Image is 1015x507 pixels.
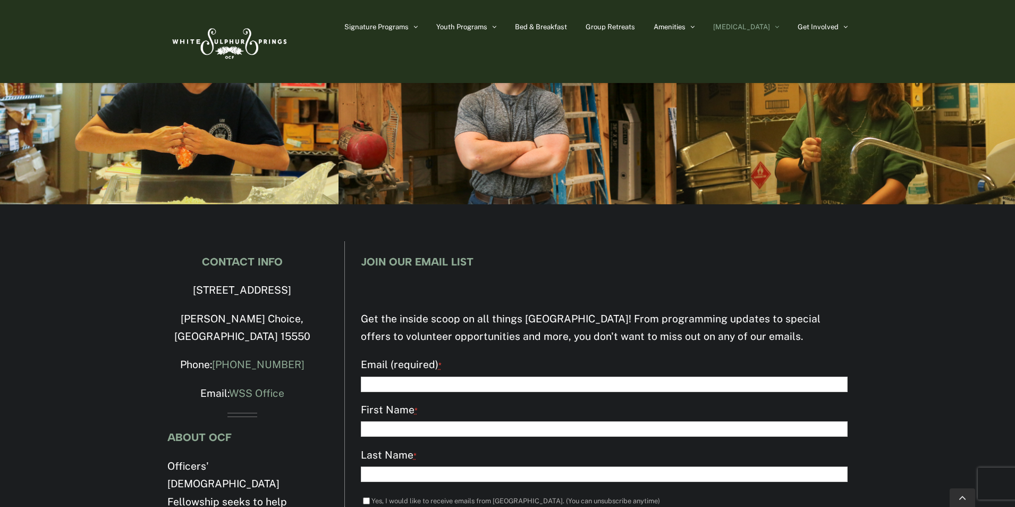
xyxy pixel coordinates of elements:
span: Signature Programs [344,23,409,30]
p: Get the inside scoop on all things [GEOGRAPHIC_DATA]! From programming updates to special offers ... [361,310,848,346]
label: First Name [361,401,848,420]
p: Phone: [167,356,317,374]
label: Yes, I would like to receive emails from [GEOGRAPHIC_DATA]. (You can unsubscribe anytime) [371,497,660,505]
span: Group Retreats [586,23,635,30]
h4: ABOUT OCF [167,431,317,443]
p: [STREET_ADDRESS] [167,281,317,300]
p: [PERSON_NAME] Choice, [GEOGRAPHIC_DATA] 15550 [167,310,317,346]
abbr: required [413,451,417,460]
span: Bed & Breakfast [515,23,567,30]
h4: JOIN OUR EMAIL LIST [361,256,848,268]
img: White Sulphur Springs Logo [167,16,290,67]
span: Get Involved [798,23,839,30]
a: [PHONE_NUMBER] [212,359,304,370]
h4: CONTACT INFO [167,256,317,268]
abbr: required [438,361,442,370]
label: Last Name [361,446,848,465]
p: Email: [167,385,317,403]
abbr: required [415,406,418,415]
label: Email (required) [361,356,848,375]
span: [MEDICAL_DATA] [713,23,770,30]
span: Youth Programs [436,23,487,30]
a: WSS Office [229,387,284,399]
span: Amenities [654,23,686,30]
